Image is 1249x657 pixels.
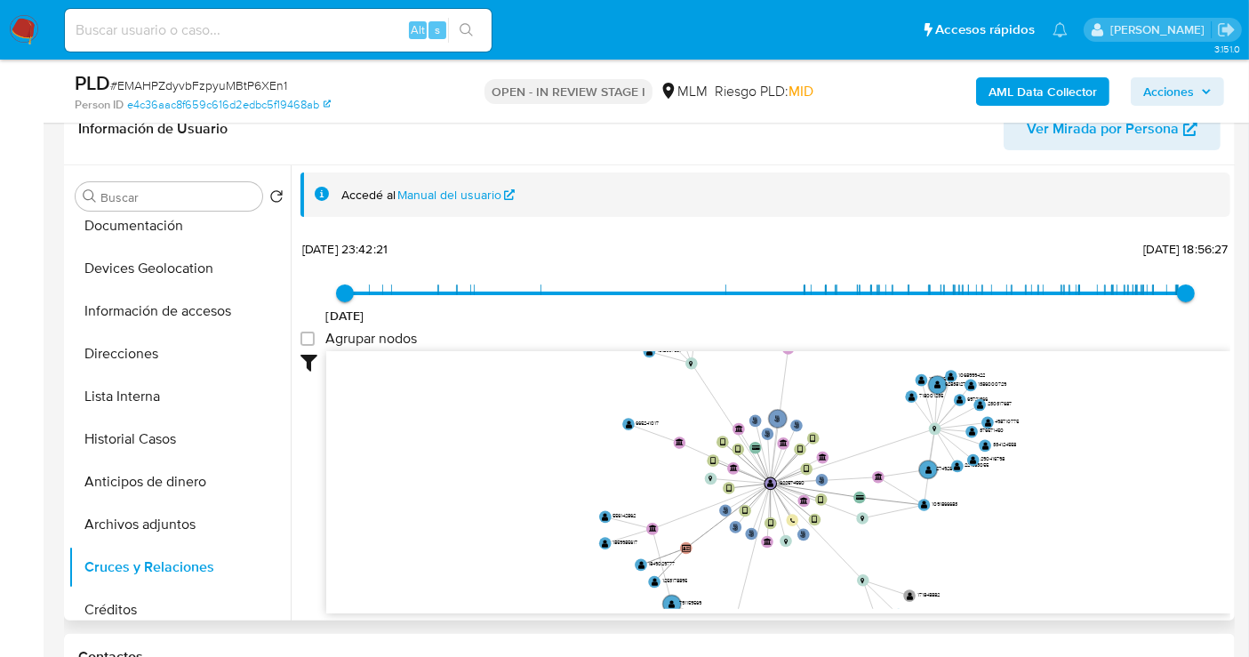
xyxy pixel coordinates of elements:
[398,187,516,204] a: Manual del usuario
[800,496,808,503] text: 
[1217,20,1236,39] a: Salir
[669,600,675,608] text: 
[649,560,676,567] text: 1849029777
[977,401,983,409] text: 
[752,417,758,424] text: 
[804,465,809,473] text: 
[934,381,941,389] text: 
[988,400,1012,407] text: 230317687
[68,418,291,461] button: Historial Casos
[784,537,789,544] text: 
[790,517,796,524] text: 
[996,418,1021,425] text: 498710775
[68,461,291,503] button: Anticipos de dinero
[735,445,741,453] text: 
[778,478,805,485] text: 1622574560
[949,372,955,380] text: 
[720,438,725,446] text: 
[341,187,396,204] span: Accedé al
[78,120,228,138] h1: Información de Usuario
[752,445,760,451] text: 
[797,445,803,453] text: 
[819,453,827,461] text: 
[637,420,660,427] text: 665241017
[955,462,961,470] text: 
[785,344,793,351] text: 
[981,455,1005,462] text: 290416798
[936,465,960,472] text: 274928701
[945,380,965,387] text: 62838127
[764,538,772,545] text: 
[682,543,691,551] text: 
[65,19,492,42] input: Buscar usuario o caso...
[774,414,781,421] text: 
[68,204,291,247] button: Documentación
[730,464,738,471] text: 
[861,515,865,522] text: 
[968,381,974,389] text: 
[965,461,990,469] text: 221963055
[710,457,716,465] text: 
[967,395,989,402] text: 69721366
[127,97,331,113] a: e4c36aac8f659c616d2edbc5f19468ab
[819,476,825,483] text: 
[919,392,944,399] text: 718001235
[68,589,291,631] button: Créditos
[909,392,915,400] text: 
[749,530,755,537] text: 
[662,577,688,584] text: 1253178895
[110,76,287,94] span: # EMAHPZdyvbFzpyuMBtP6XEn1
[789,81,813,101] span: MID
[917,591,940,598] text: 171848882
[768,519,773,527] text: 
[646,348,653,356] text: 
[679,599,702,606] text: 791159569
[660,82,708,101] div: MLM
[989,77,1097,106] b: AML Data Collector
[68,546,291,589] button: Cruces y Relaciones
[68,290,291,333] button: Información de accesos
[918,376,925,384] text: 
[812,516,817,524] text: 
[929,375,954,382] text: 1091315314
[1027,108,1179,150] span: Ver Mirada por Persona
[484,79,653,104] p: OPEN - IN REVIEW STAGE I
[985,419,991,427] text: 
[612,539,637,546] text: 1859985617
[819,495,824,503] text: 
[976,77,1109,106] button: AML Data Collector
[68,375,291,418] button: Lista Interna
[969,428,975,436] text: 
[638,561,645,569] text: 
[800,531,806,538] text: 
[957,396,963,404] text: 
[1110,21,1211,38] p: nancy.sanchezgarcia@mercadolibre.com.mx
[715,82,813,101] span: Riesgo PLD:
[1143,77,1194,106] span: Acciones
[811,435,816,443] text: 
[302,240,388,258] span: [DATE] 23:42:21
[68,247,291,290] button: Devices Geolocation
[993,441,1017,448] text: 334124558
[325,330,417,348] span: Agrupar nodos
[83,189,97,204] button: Buscar
[411,21,425,38] span: Alt
[925,465,932,473] text: 
[326,307,364,324] span: [DATE]
[652,578,658,586] text: 
[68,503,291,546] button: Archivos adjuntos
[921,501,927,509] text: 
[690,360,694,367] text: 
[726,485,732,493] text: 
[733,523,739,530] text: 
[958,372,985,379] text: 1068999422
[933,425,937,432] text: 
[448,18,484,43] button: search-icon
[856,494,864,501] text: 
[970,456,976,464] text: 
[75,97,124,113] b: Person ID
[932,501,957,508] text: 1091866683
[982,442,989,450] text: 
[435,21,440,38] span: s
[935,20,1035,39] span: Accesos rápidos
